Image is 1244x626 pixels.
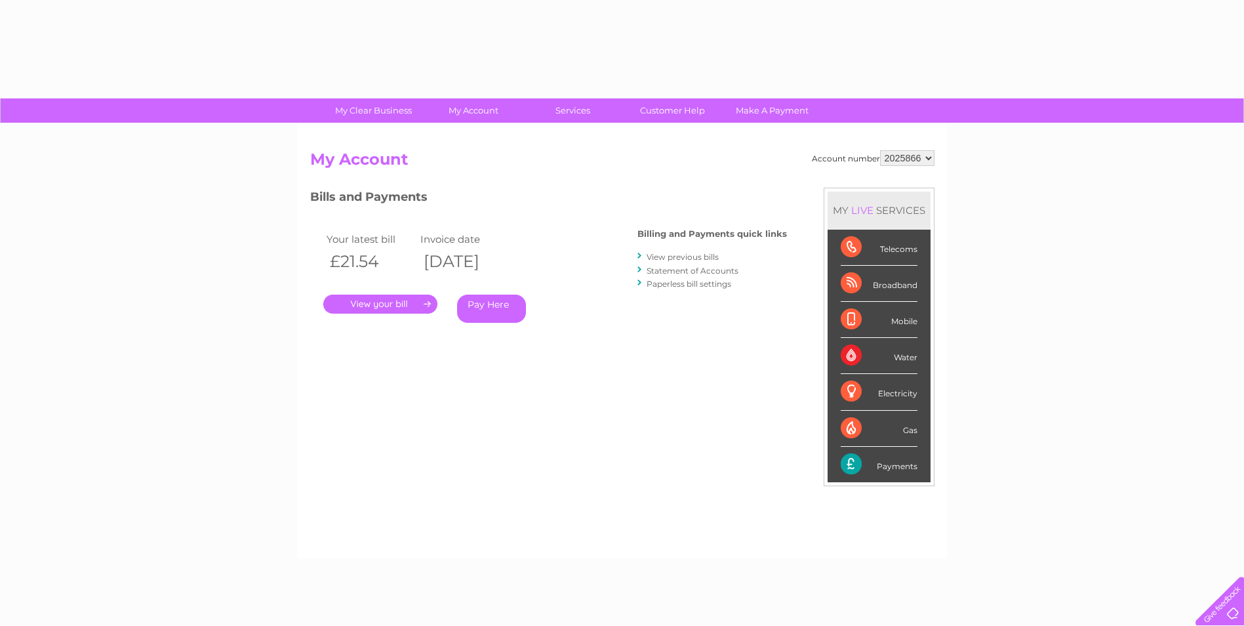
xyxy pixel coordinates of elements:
[323,295,437,314] a: .
[417,230,512,248] td: Invoice date
[319,98,428,123] a: My Clear Business
[841,266,917,302] div: Broadband
[841,230,917,266] div: Telecoms
[417,248,512,275] th: [DATE]
[457,295,526,323] a: Pay Here
[618,98,727,123] a: Customer Help
[310,188,787,211] h3: Bills and Payments
[841,447,917,482] div: Payments
[647,266,738,276] a: Statement of Accounts
[519,98,627,123] a: Services
[718,98,826,123] a: Make A Payment
[841,374,917,410] div: Electricity
[812,150,934,166] div: Account number
[828,192,931,229] div: MY SERVICES
[323,230,418,248] td: Your latest bill
[647,252,719,262] a: View previous bills
[841,411,917,447] div: Gas
[323,248,418,275] th: £21.54
[647,279,731,289] a: Paperless bill settings
[310,150,934,175] h2: My Account
[849,204,876,217] div: LIVE
[841,302,917,338] div: Mobile
[419,98,527,123] a: My Account
[637,229,787,239] h4: Billing and Payments quick links
[841,338,917,374] div: Water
